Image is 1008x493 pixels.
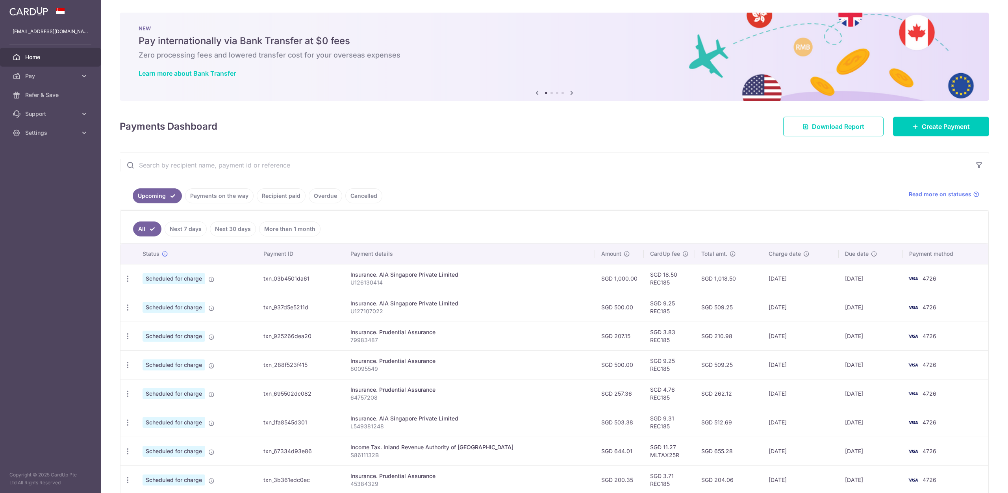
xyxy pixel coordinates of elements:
h6: Zero processing fees and lowered transfer cost for your overseas expenses [139,50,970,60]
img: Bank Card [905,360,921,370]
a: Payments on the way [185,188,254,203]
span: Total amt. [701,250,727,258]
a: Overdue [309,188,342,203]
a: Create Payment [893,117,989,136]
div: Insurance. Prudential Assurance [350,472,589,480]
span: Amount [601,250,621,258]
input: Search by recipient name, payment id or reference [120,153,970,178]
h4: Payments Dashboard [120,119,217,134]
img: Bank transfer banner [120,13,989,101]
span: 4726 [923,390,936,397]
h5: Pay internationally via Bank Transfer at $0 fees [139,35,970,47]
img: CardUp [9,6,48,16]
td: txn_67334d93e86 [257,437,344,465]
td: [DATE] [762,379,839,408]
td: SGD 11.27 MLTAX25R [644,437,695,465]
span: Read more on statuses [909,190,971,198]
p: 79983487 [350,336,589,344]
td: SGD 509.25 [695,293,762,322]
td: [DATE] [762,322,839,350]
td: [DATE] [839,293,903,322]
td: txn_925266dea20 [257,322,344,350]
span: Due date [845,250,869,258]
td: SGD 500.00 [595,293,644,322]
th: Payment ID [257,244,344,264]
td: SGD 207.15 [595,322,644,350]
a: All [133,221,161,236]
span: Charge date [769,250,801,258]
td: txn_03b4501da61 [257,264,344,293]
td: [DATE] [762,264,839,293]
td: [DATE] [839,322,903,350]
span: Refer & Save [25,91,77,99]
td: SGD 1,000.00 [595,264,644,293]
p: 80095549 [350,365,589,373]
td: SGD 9.31 REC185 [644,408,695,437]
a: More than 1 month [259,221,321,236]
td: [DATE] [839,379,903,408]
td: txn_937d5e5211d [257,293,344,322]
td: [DATE] [839,264,903,293]
td: SGD 9.25 REC185 [644,350,695,379]
img: Bank Card [905,446,921,456]
div: Insurance. Prudential Assurance [350,357,589,365]
span: Create Payment [922,122,970,131]
span: Scheduled for charge [143,359,205,370]
span: Scheduled for charge [143,273,205,284]
td: [DATE] [762,408,839,437]
td: txn_1fa8545d301 [257,408,344,437]
a: Download Report [783,117,884,136]
div: Insurance. Prudential Assurance [350,328,589,336]
span: Support [25,110,77,118]
div: Insurance. AIA Singapore Private Limited [350,271,589,279]
span: 4726 [923,361,936,368]
span: Scheduled for charge [143,446,205,457]
p: U126130414 [350,279,589,286]
span: 4726 [923,476,936,483]
span: Scheduled for charge [143,417,205,428]
img: Bank Card [905,274,921,283]
span: 4726 [923,304,936,311]
span: Scheduled for charge [143,331,205,342]
span: Scheduled for charge [143,388,205,399]
td: SGD 1,018.50 [695,264,762,293]
span: 4726 [923,448,936,454]
p: L549381248 [350,422,589,430]
span: Settings [25,129,77,137]
td: SGD 503.38 [595,408,644,437]
div: Insurance. AIA Singapore Private Limited [350,415,589,422]
p: [EMAIL_ADDRESS][DOMAIN_NAME] [13,28,88,35]
td: SGD 512.69 [695,408,762,437]
p: 45384329 [350,480,589,488]
span: 4726 [923,333,936,339]
th: Payment details [344,244,595,264]
td: SGD 655.28 [695,437,762,465]
span: Home [25,53,77,61]
span: 4726 [923,419,936,426]
a: Cancelled [345,188,382,203]
span: Status [143,250,159,258]
img: Bank Card [905,303,921,312]
a: Upcoming [133,188,182,203]
td: SGD 257.36 [595,379,644,408]
p: U127107022 [350,307,589,315]
div: Insurance. Prudential Assurance [350,386,589,394]
td: SGD 9.25 REC185 [644,293,695,322]
p: NEW [139,25,970,32]
span: Scheduled for charge [143,302,205,313]
img: Bank Card [905,475,921,485]
td: txn_695502dc082 [257,379,344,408]
p: S8611132B [350,451,589,459]
div: Insurance. AIA Singapore Private Limited [350,300,589,307]
a: Recipient paid [257,188,306,203]
td: [DATE] [839,350,903,379]
td: SGD 509.25 [695,350,762,379]
td: [DATE] [762,437,839,465]
a: Read more on statuses [909,190,979,198]
td: SGD 18.50 REC185 [644,264,695,293]
span: 4726 [923,275,936,282]
p: 64757208 [350,394,589,402]
td: SGD 3.83 REC185 [644,322,695,350]
img: Bank Card [905,331,921,341]
a: Next 30 days [210,221,256,236]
